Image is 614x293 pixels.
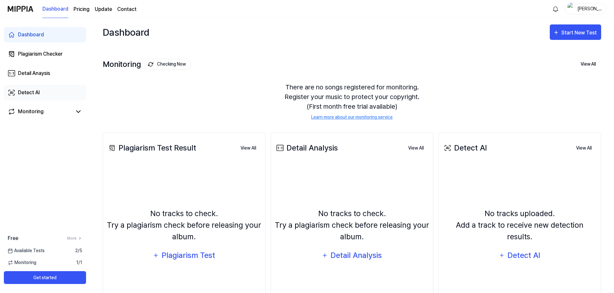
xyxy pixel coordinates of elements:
div: Detail Analysis [330,249,382,261]
a: More [67,235,82,241]
button: View All [571,142,597,155]
div: Detail Analysis [275,142,338,154]
a: Update [95,5,112,13]
span: Free [8,234,18,242]
div: Detect AI [443,142,487,154]
a: Dashboard [42,0,68,18]
div: Detect AI [507,249,541,261]
img: profile [567,3,575,15]
a: View All [403,141,429,155]
button: Detect AI [495,248,545,263]
a: View All [235,141,261,155]
a: View All [571,141,597,155]
div: Dashboard [103,24,149,40]
div: Monitoring [18,108,44,115]
div: No tracks to check. Try a plagiarism check before releasing your album. [275,208,429,243]
a: Contact [117,5,136,13]
button: Get started [4,271,86,284]
a: Learn more about our monitoring service [311,114,393,121]
div: [PERSON_NAME] [577,5,602,12]
span: Monitoring [8,259,36,266]
div: Monitoring [103,59,191,70]
button: View All [575,58,601,71]
span: 1 / 1 [76,259,82,266]
button: Plagiarism Test [149,248,220,263]
button: View All [403,142,429,155]
a: Detail Anaysis [4,66,86,81]
a: Dashboard [4,27,86,42]
div: There are no songs registered for monitoring. Register your music to protect your copyright. (Fir... [103,75,601,128]
button: View All [235,142,261,155]
div: No tracks uploaded. Add a track to receive new detection results. [443,208,597,243]
button: Checking Now [145,59,191,70]
a: Detect AI [4,85,86,100]
img: 알림 [552,5,559,13]
div: Start New Test [561,29,598,37]
img: monitoring Icon [148,62,153,67]
div: Dashboard [18,31,44,39]
button: Start New Test [550,24,601,40]
button: Detail Analysis [318,248,386,263]
div: Detail Anaysis [18,69,50,77]
div: No tracks to check. Try a plagiarism check before releasing your album. [107,208,261,243]
div: Detect AI [18,89,40,96]
a: Plagiarism Checker [4,46,86,62]
a: Monitoring [8,108,72,115]
span: Available Tests [8,247,45,254]
span: 2 / 5 [75,247,82,254]
div: Plagiarism Checker [18,50,63,58]
button: profile[PERSON_NAME] [565,4,606,14]
a: Pricing [74,5,90,13]
div: Plagiarism Test [161,249,216,261]
div: Plagiarism Test Result [107,142,196,154]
